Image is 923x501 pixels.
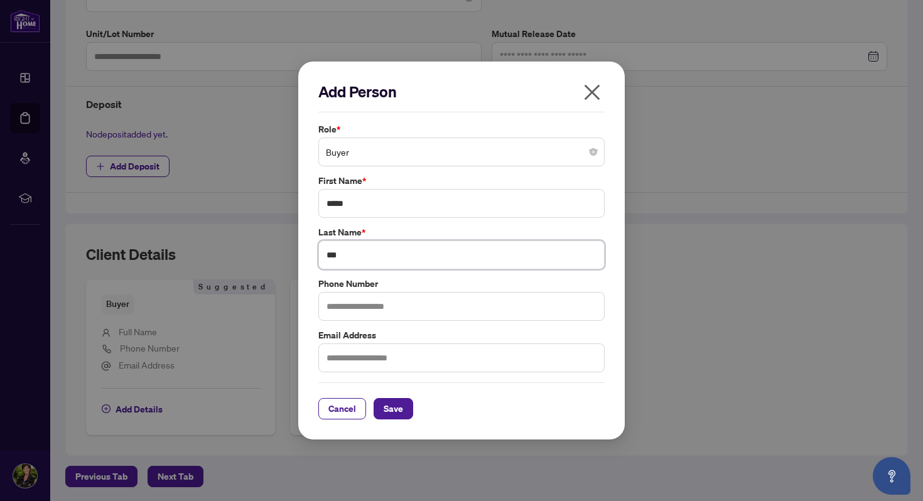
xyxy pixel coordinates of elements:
[384,399,403,419] span: Save
[873,457,910,495] button: Open asap
[326,140,597,164] span: Buyer
[318,277,605,291] label: Phone Number
[318,174,605,188] label: First Name
[374,398,413,419] button: Save
[318,82,605,102] h2: Add Person
[318,122,605,136] label: Role
[590,148,597,156] span: close-circle
[318,225,605,239] label: Last Name
[328,399,356,419] span: Cancel
[582,82,602,102] span: close
[318,398,366,419] button: Cancel
[318,328,605,342] label: Email Address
